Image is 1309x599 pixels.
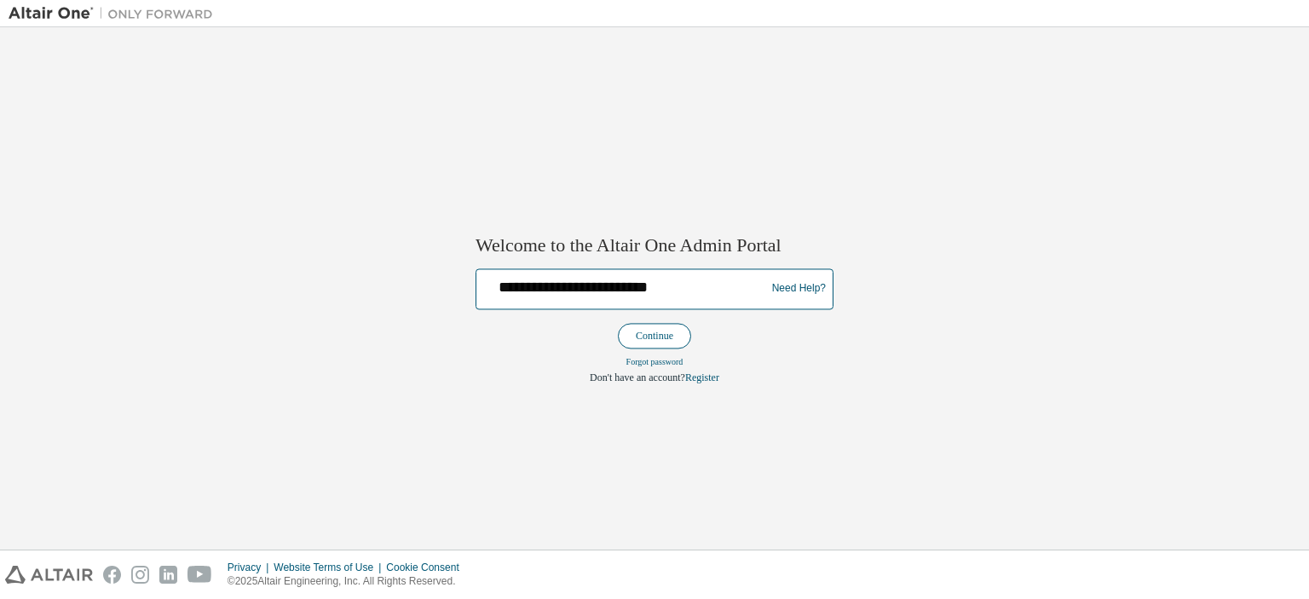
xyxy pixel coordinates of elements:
[772,289,826,290] a: Need Help?
[9,5,222,22] img: Altair One
[626,357,683,366] a: Forgot password
[386,561,469,574] div: Cookie Consent
[228,561,274,574] div: Privacy
[103,566,121,584] img: facebook.svg
[274,561,386,574] div: Website Terms of Use
[159,566,177,584] img: linkedin.svg
[228,574,470,589] p: © 2025 Altair Engineering, Inc. All Rights Reserved.
[685,371,719,383] a: Register
[187,566,212,584] img: youtube.svg
[5,566,93,584] img: altair_logo.svg
[476,234,833,258] h2: Welcome to the Altair One Admin Portal
[590,371,685,383] span: Don't have an account?
[618,323,691,348] button: Continue
[131,566,149,584] img: instagram.svg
